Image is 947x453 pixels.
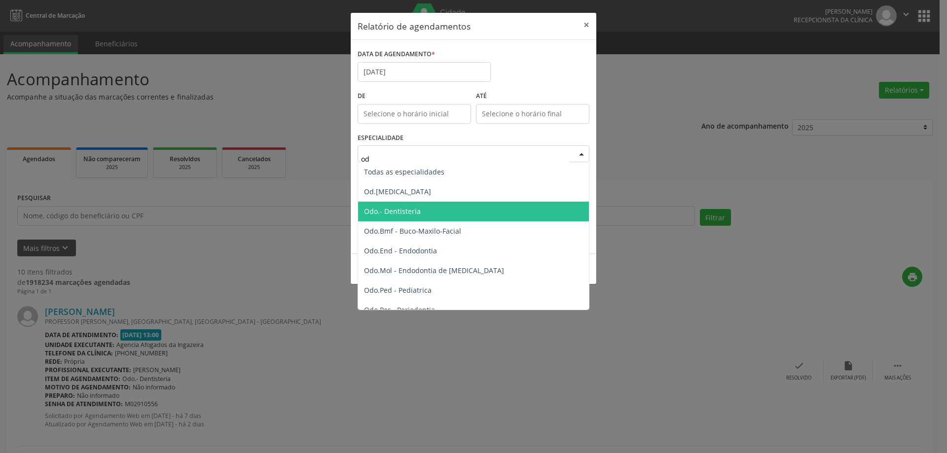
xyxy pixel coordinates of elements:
[358,47,435,62] label: DATA DE AGENDAMENTO
[364,246,437,255] span: Odo.End - Endodontia
[358,104,471,124] input: Selecione o horário inicial
[364,266,504,275] span: Odo.Mol - Endodontia de [MEDICAL_DATA]
[476,104,589,124] input: Selecione o horário final
[358,131,403,146] label: ESPECIALIDADE
[364,207,421,216] span: Odo.- Dentisteria
[577,13,596,37] button: Close
[364,285,432,295] span: Odo.Ped - Pediatrica
[364,226,461,236] span: Odo.Bmf - Buco-Maxilo-Facial
[358,20,471,33] h5: Relatório de agendamentos
[361,149,569,169] input: Seleciona uma especialidade
[358,62,491,82] input: Selecione uma data ou intervalo
[364,167,444,176] span: Todas as especialidades
[364,187,431,196] span: Od.[MEDICAL_DATA]
[358,89,471,104] label: De
[364,305,435,314] span: Odo.Per - Periodontia
[476,89,589,104] label: ATÉ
